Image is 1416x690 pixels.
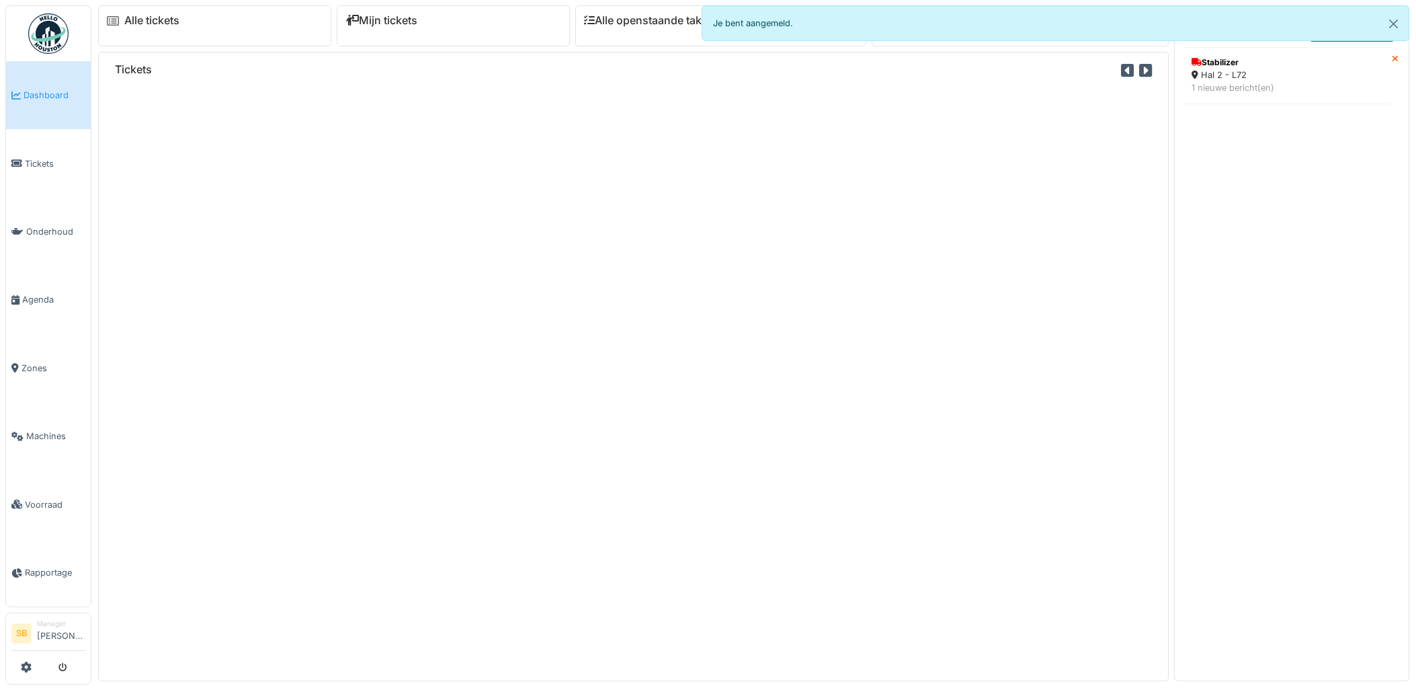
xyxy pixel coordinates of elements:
div: 1 nieuwe bericht(en) [1192,81,1383,94]
img: Badge_color-CXgf-gQk.svg [28,13,69,54]
a: Tickets [6,129,91,197]
a: Voorraad [6,470,91,538]
a: Mijn tickets [345,14,417,27]
a: Dashboard [6,61,91,129]
a: SB Manager[PERSON_NAME] [11,619,85,651]
a: Alle openstaande taken [584,14,714,27]
span: Onderhoud [26,225,85,238]
span: Agenda [22,293,85,306]
a: Stabilizer Hal 2 - L72 1 nieuwe bericht(en) [1183,47,1392,104]
div: Manager [37,619,85,629]
li: [PERSON_NAME] [37,619,85,648]
a: Rapportage [6,539,91,607]
a: Alle tickets [124,14,179,27]
span: Tickets [25,157,85,170]
li: SB [11,623,32,644]
span: Zones [22,362,85,375]
button: Close [1378,6,1409,42]
span: Dashboard [24,89,85,102]
a: Machines [6,402,91,470]
div: Je bent aangemeld. [702,5,1410,41]
span: Machines [26,430,85,443]
a: Agenda [6,266,91,334]
a: Onderhoud [6,198,91,266]
div: Hal 2 - L72 [1192,69,1383,81]
span: Voorraad [25,498,85,511]
a: Zones [6,334,91,402]
span: Rapportage [25,566,85,579]
div: Stabilizer [1192,56,1383,69]
h6: Tickets [115,63,152,76]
